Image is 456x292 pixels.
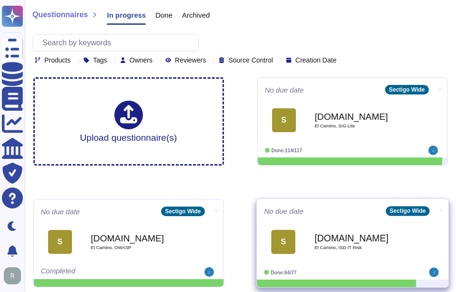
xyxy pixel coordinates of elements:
span: No due date [265,86,304,94]
div: Sectigo Wide [385,85,428,94]
span: Creation Date [295,57,336,63]
span: El Camino, OWASP [91,245,186,250]
img: user [204,267,214,277]
span: Products [44,57,71,63]
img: user [4,267,21,284]
span: Archived [182,11,210,19]
span: Source Control [228,57,273,63]
span: El Camino, SIG Lite [315,124,410,128]
span: No due date [41,208,80,215]
div: S [272,108,296,132]
span: Owners [130,57,152,63]
div: S [48,230,72,254]
span: No due date [264,208,304,215]
span: Done: 64/77 [271,270,296,275]
div: S [271,229,295,253]
span: Tags [93,57,107,63]
span: In progress [107,11,146,19]
b: [DOMAIN_NAME] [315,112,410,121]
div: Upload questionnaire(s) [80,101,177,142]
b: [DOMAIN_NAME] [314,233,411,242]
input: Search by keywords [38,34,198,51]
span: Done: 114/117 [272,148,303,153]
b: [DOMAIN_NAME] [91,234,186,243]
img: user [428,146,438,155]
img: user [429,268,438,277]
span: Done [155,11,172,19]
div: Sectigo Wide [385,206,429,216]
span: Reviewers [175,57,206,63]
span: Questionnaires [32,11,88,19]
div: Sectigo Wide [161,207,204,216]
div: Completed [41,267,158,277]
span: El Camino, ISD IT Risk [314,245,411,250]
button: user [2,265,28,286]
